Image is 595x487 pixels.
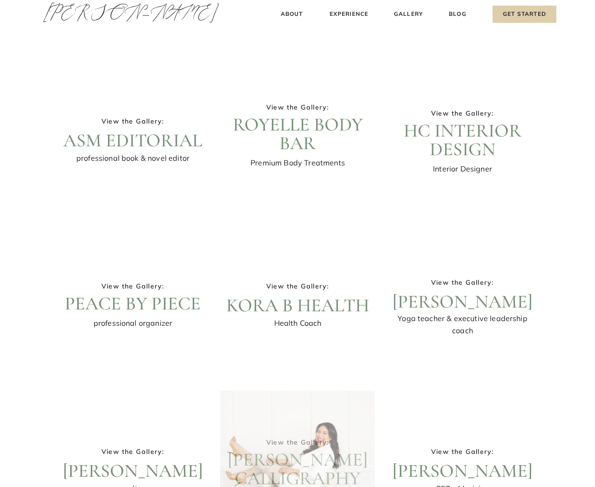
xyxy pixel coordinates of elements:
a: Blog [447,9,468,19]
a: About [278,9,305,19]
a: Get Started [493,6,556,23]
a: Experience [328,9,370,19]
a: Gallery [393,9,424,19]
